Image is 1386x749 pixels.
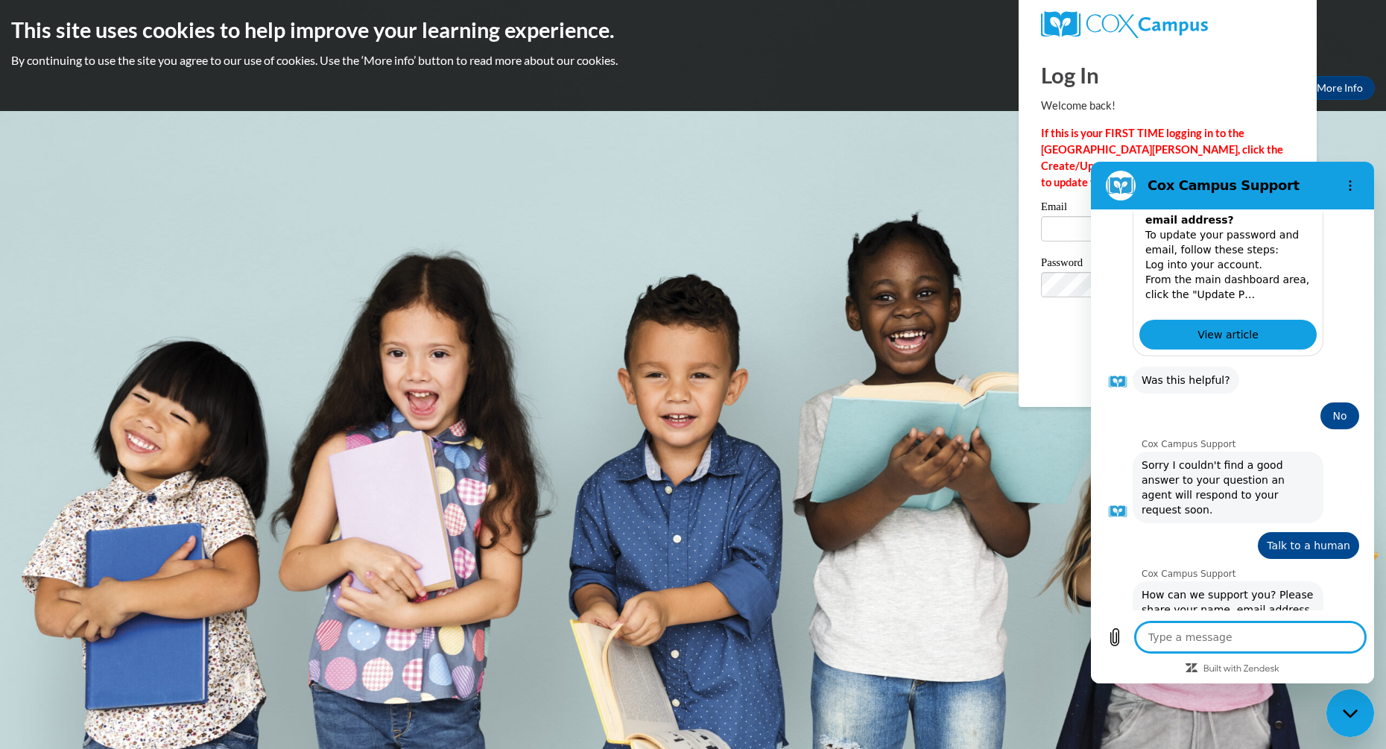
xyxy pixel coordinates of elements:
[9,461,39,490] button: Upload file
[1041,11,1208,38] img: COX Campus
[1041,201,1294,216] label: Email
[1041,127,1289,189] strong: If this is your FIRST TIME logging in to the [GEOGRAPHIC_DATA][PERSON_NAME], click the Create/Upd...
[1041,257,1294,272] label: Password
[1041,98,1294,114] p: Welcome back!
[1305,76,1375,100] a: More Info
[1326,689,1374,737] iframe: Button to launch messaging window, conversation in progress
[113,503,189,513] a: Built with Zendesk: Visit the Zendesk website in a new tab
[1041,11,1294,38] a: COX Campus
[45,420,230,536] span: How can we support you? Please share your name, email address, and details of the issue you are e...
[11,52,1375,69] p: By continuing to use the site you agree to our use of cookies. Use the ‘More info’ button to read...
[1091,162,1374,683] iframe: Messaging window
[1041,60,1294,90] h1: Log In
[11,15,1375,45] h2: This site uses cookies to help improve your learning experience.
